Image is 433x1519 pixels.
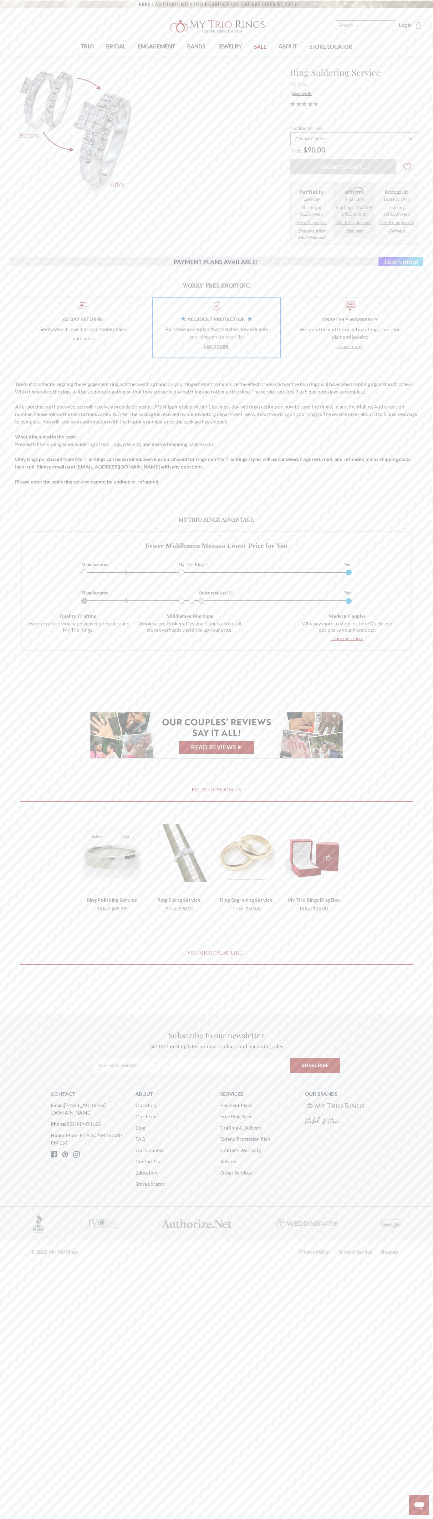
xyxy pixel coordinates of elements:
[20,779,413,801] a: Related Products
[135,1136,145,1142] a: FAQ
[299,1249,329,1255] a: Privacy Policy
[153,57,160,58] button: submenu toggle
[227,57,233,58] button: submenu toggle
[51,1131,128,1146] li: Mon - Fri 9:30 AM to 5:30 PM EST
[285,57,291,58] button: submenu toggle
[341,186,367,196] img: Affirm
[135,1090,213,1098] h3: About
[217,815,275,891] a: Ring Engraving Service, $60.00
[33,1214,44,1233] img: accredited business logo
[81,43,94,51] span: TRIO
[135,1158,160,1164] a: Contact Us
[220,1090,298,1098] h3: Services
[20,942,413,964] a: You Might Also Like...
[337,219,372,226] a: Get Pre-approved
[138,614,242,619] h6: Middlemen markups
[305,1103,364,1108] img: My Trio Rings brand logo
[285,824,343,882] img: My Trio Rings Ring Box
[217,824,275,882] img: Ring Engraving Service
[135,1102,157,1108] a: Our Story
[90,712,343,759] img: Review
[15,433,418,448] p: Prepaid UPS shipping label, soldering of two rings, cleaning, and insured shipping back to you!
[51,1102,64,1108] strong: Email:
[205,562,207,567] tspan: $
[333,183,375,238] li: Affirm
[15,65,147,197] img: Ring Soldering Service
[298,186,325,196] img: Layaway
[165,905,177,911] span: Price:
[15,434,76,439] b: What's included in the cost:
[27,325,140,342] p: See it, wear it, love it or your money back.
[345,211,353,217] span: $15
[81,562,108,567] text: Manufacturer
[26,620,130,633] p: Jewelry crafters who supply jewelry retailers and My Trio Rings.
[400,159,415,175] a: Wish Lists
[51,1101,128,1116] li: [EMAIL_ADDRESS][DOMAIN_NAME]
[220,1102,252,1108] a: Payment Plans
[211,37,248,57] a: JEWELRY
[335,204,373,217] span: Starting at 0% APR or /month.
[378,204,416,217] span: Starting at .
[216,896,276,904] a: Ring Engraving Service, $60.00
[303,37,358,57] a: STORE LOCATOR
[82,896,142,904] a: Ring Polishing Service, $99.99
[381,1219,400,1228] img: Google Reviews
[15,456,410,469] b: Only rings purchased from My Trio Rings can be serviced. Services purchased for rings non My Trio...
[220,1147,261,1153] a: Crafter's Warranty
[345,196,364,202] strong: Financing
[15,380,418,395] p: Tired of constantly aligning the engagement ring and the wedding band on your finger? Want to min...
[93,1043,340,1050] p: Get the latest updates on new products and upcoming sales
[83,828,141,878] img: Ring Polishing Service
[193,57,199,58] button: submenu toggle
[305,1116,339,1125] img: Mabel&Main brand logo
[313,905,328,911] span: $15.00
[75,37,100,57] a: TRIO
[293,326,406,350] p: We stand behind the quality crafting of our fine diamond jewelry.
[106,43,126,51] span: BRIDAL
[15,479,160,484] b: Please note: the soldering service cannot be undone or refunded.
[387,211,410,217] span: $3.63/week
[187,316,246,322] span: Accident Protection
[300,905,312,911] span: Price:
[160,325,273,350] p: Purchase a care plan that matches how valuable your rings are to your life.
[135,1125,145,1130] a: Blog
[204,343,229,349] a: Learn more.
[178,905,193,911] span: $90.00
[232,905,245,911] span: Price:
[220,1158,237,1164] a: Returns
[383,186,410,196] img: Katapult
[309,43,352,51] span: STORE LOCATOR
[135,1113,156,1119] a: Our Team
[220,1113,252,1119] a: Free Ring Sizer
[384,196,410,202] strong: Lease to Own
[150,824,208,882] img: Ring Sizing Service
[150,815,208,891] a: Ring Sizing Service, $90.00
[51,1120,128,1128] li: 855-MY-RINGS
[248,37,273,57] a: SALE
[125,17,307,37] a: My Trio Rings
[291,183,333,245] li: Layaway
[273,37,303,57] a: ABOUT
[135,1147,163,1153] a: Our Couples
[376,183,418,238] li: Katapult
[220,1170,252,1176] a: Other Services
[290,81,418,88] div: RS-SRV
[298,228,326,241] em: Delivers After Final Payment
[331,635,363,642] span: Learn more here
[220,1125,262,1130] a: Crafting & Delivery
[303,146,325,154] span: $90.00
[138,620,242,633] p: Wholesalers, Brokers, Designer Labels, and retail store overheads that drive up your price.
[344,562,352,567] text: You
[181,37,211,57] a: BANDS
[295,614,399,619] h6: Modern couples
[346,228,362,234] em: Delivers
[292,92,312,96] a: More Details
[51,1121,66,1127] strong: Phone:
[344,591,352,595] text: You
[100,37,131,57] a: BRIDAL
[284,896,344,904] a: My Trio Rings Ring Box, $15.00
[336,20,395,29] input: Search
[380,219,414,226] a: Get Pre-approved
[217,43,242,51] span: JEWELRY
[93,1030,340,1041] h3: Subscribe to our newsletter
